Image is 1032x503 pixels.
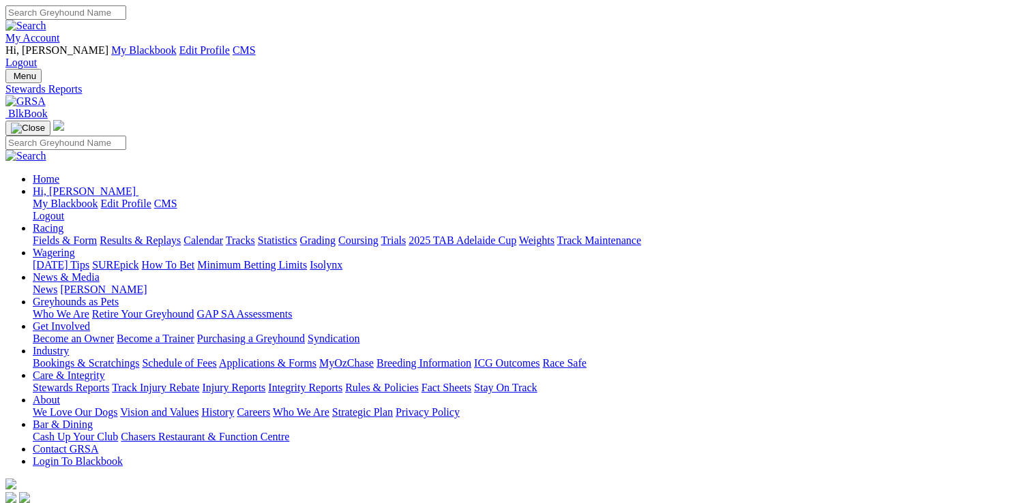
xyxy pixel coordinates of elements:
[33,296,119,307] a: Greyhounds as Pets
[33,333,114,344] a: Become an Owner
[5,5,126,20] input: Search
[381,234,406,246] a: Trials
[33,247,75,258] a: Wagering
[33,284,1027,296] div: News & Media
[197,259,307,271] a: Minimum Betting Limits
[33,418,93,430] a: Bar & Dining
[33,357,139,369] a: Bookings & Scratchings
[33,234,1027,247] div: Racing
[5,83,1027,95] a: Stewards Reports
[377,357,471,369] a: Breeding Information
[202,382,265,393] a: Injury Reports
[60,284,147,295] a: [PERSON_NAME]
[11,123,45,134] img: Close
[101,198,151,209] a: Edit Profile
[5,32,60,44] a: My Account
[5,69,42,83] button: Toggle navigation
[33,394,60,406] a: About
[8,108,48,119] span: BlkBook
[33,345,69,356] a: Industry
[33,185,136,197] span: Hi, [PERSON_NAME]
[33,271,100,283] a: News & Media
[219,357,316,369] a: Applications & Forms
[33,185,138,197] a: Hi, [PERSON_NAME]
[33,222,63,234] a: Racing
[197,308,293,320] a: GAP SA Assessments
[33,431,118,442] a: Cash Up Your Club
[5,492,16,503] img: facebook.svg
[258,234,297,246] a: Statistics
[5,44,1027,69] div: My Account
[121,431,289,442] a: Chasers Restaurant & Function Centre
[100,234,181,246] a: Results & Replays
[142,259,195,271] a: How To Bet
[33,406,117,418] a: We Love Our Dogs
[233,44,256,56] a: CMS
[5,121,50,136] button: Toggle navigation
[542,357,586,369] a: Race Safe
[112,382,199,393] a: Track Injury Rebate
[33,173,59,185] a: Home
[319,357,374,369] a: MyOzChase
[5,136,126,150] input: Search
[33,320,90,332] a: Get Involved
[33,431,1027,443] div: Bar & Dining
[33,382,1027,394] div: Care & Integrity
[237,406,270,418] a: Careers
[268,382,342,393] a: Integrity Reports
[120,406,198,418] a: Vision and Values
[5,57,37,68] a: Logout
[345,382,419,393] a: Rules & Policies
[197,333,305,344] a: Purchasing a Greyhound
[5,150,46,162] img: Search
[422,382,471,393] a: Fact Sheets
[5,95,46,108] img: GRSA
[33,210,64,222] a: Logout
[33,198,98,209] a: My Blackbook
[53,120,64,131] img: logo-grsa-white.png
[183,234,223,246] a: Calendar
[33,455,123,467] a: Login To Blackbook
[519,234,555,246] a: Weights
[33,284,57,295] a: News
[5,20,46,32] img: Search
[19,492,30,503] img: twitter.svg
[33,259,1027,271] div: Wagering
[201,406,234,418] a: History
[338,234,379,246] a: Coursing
[179,44,230,56] a: Edit Profile
[409,234,516,246] a: 2025 TAB Adelaide Cup
[5,108,48,119] a: BlkBook
[332,406,393,418] a: Strategic Plan
[308,333,359,344] a: Syndication
[33,443,98,455] a: Contact GRSA
[33,333,1027,345] div: Get Involved
[154,198,177,209] a: CMS
[273,406,329,418] a: Who We Are
[226,234,255,246] a: Tracks
[33,234,97,246] a: Fields & Form
[396,406,460,418] a: Privacy Policy
[33,259,89,271] a: [DATE] Tips
[111,44,177,56] a: My Blackbook
[557,234,641,246] a: Track Maintenance
[117,333,194,344] a: Become a Trainer
[92,259,138,271] a: SUREpick
[5,44,108,56] span: Hi, [PERSON_NAME]
[33,369,105,381] a: Care & Integrity
[33,308,89,320] a: Who We Are
[142,357,216,369] a: Schedule of Fees
[5,478,16,489] img: logo-grsa-white.png
[33,198,1027,222] div: Hi, [PERSON_NAME]
[92,308,194,320] a: Retire Your Greyhound
[33,406,1027,418] div: About
[14,71,36,81] span: Menu
[474,382,537,393] a: Stay On Track
[474,357,540,369] a: ICG Outcomes
[33,308,1027,320] div: Greyhounds as Pets
[33,382,109,393] a: Stewards Reports
[33,357,1027,369] div: Industry
[310,259,342,271] a: Isolynx
[300,234,336,246] a: Grading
